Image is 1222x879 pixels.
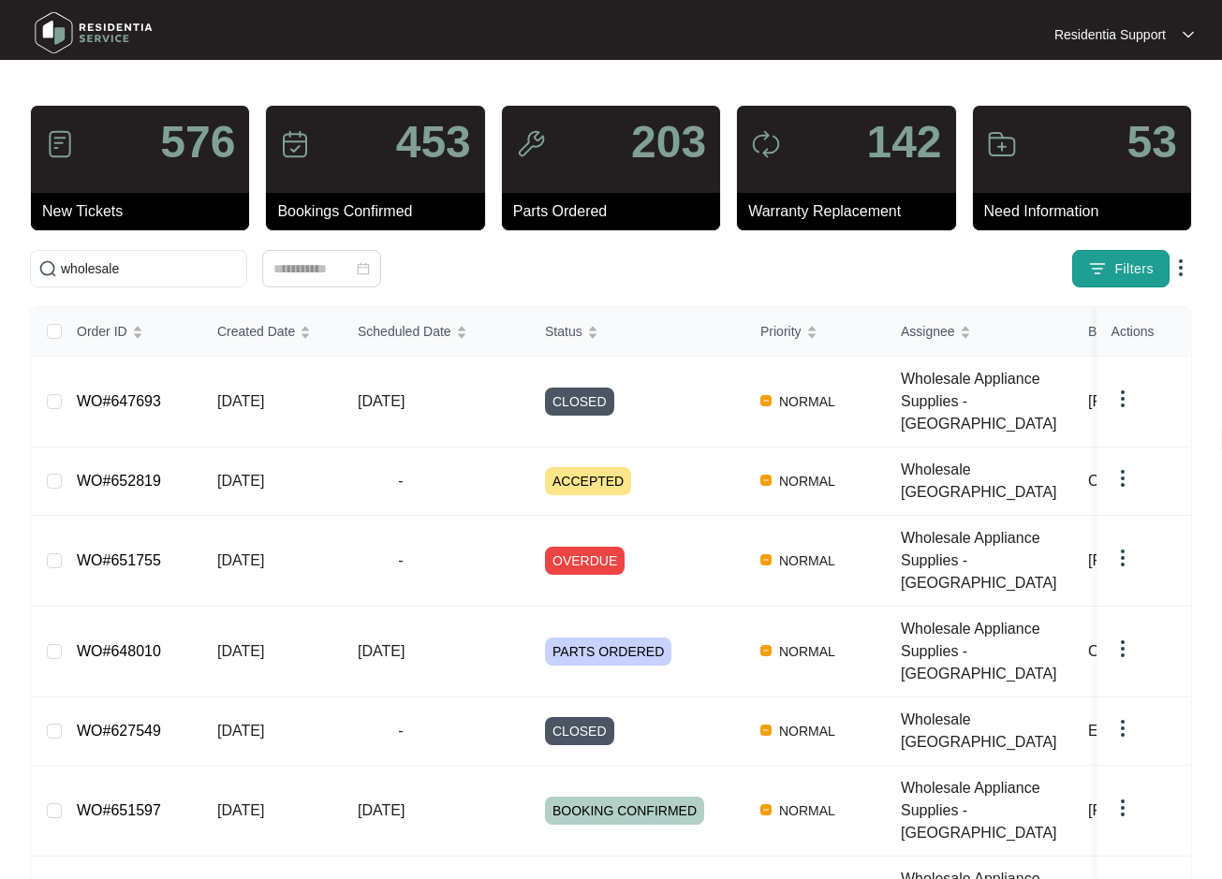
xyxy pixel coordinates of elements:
span: PARTS ORDERED [545,637,671,666]
div: Wholesale Appliance Supplies - [GEOGRAPHIC_DATA] [901,618,1073,685]
p: Bookings Confirmed [277,200,484,223]
th: Order ID [62,307,202,357]
span: NORMAL [772,720,843,742]
span: [DATE] [217,643,264,659]
p: 203 [631,120,706,165]
img: icon [45,129,75,159]
span: Esatto [1088,723,1130,739]
th: Scheduled Date [343,307,530,357]
span: - [358,549,444,572]
span: Priority [760,321,802,342]
img: search-icon [38,259,57,278]
span: Assignee [901,321,955,342]
span: Status [545,321,582,342]
th: Priority [745,307,886,357]
img: icon [516,129,546,159]
th: Brand [1073,307,1212,357]
span: OVERDUE [545,547,625,575]
span: NORMAL [772,640,843,663]
img: Vercel Logo [760,725,772,736]
th: Actions [1097,307,1190,357]
img: Vercel Logo [760,645,772,656]
span: Omega [1088,643,1137,659]
img: dropdown arrow [1170,256,1192,279]
img: dropdown arrow [1112,717,1134,740]
span: [DATE] [217,473,264,489]
a: WO#647693 [77,393,161,409]
th: Created Date [202,307,343,357]
img: Vercel Logo [760,804,772,815]
span: [DATE] [217,802,264,818]
img: residentia service logo [28,5,159,61]
span: Scheduled Date [358,321,451,342]
span: - [358,720,444,742]
span: [DATE] [217,393,264,409]
span: [PERSON_NAME] [1088,393,1212,409]
button: filter iconFilters [1072,250,1170,287]
span: [DATE] [358,393,405,409]
span: [DATE] [358,802,405,818]
p: 142 [866,120,941,165]
th: Assignee [886,307,1073,357]
div: Wholesale Appliance Supplies - [GEOGRAPHIC_DATA] [901,527,1073,594]
span: Order ID [77,321,127,342]
span: [PERSON_NAME] [1088,552,1212,568]
img: Vercel Logo [760,395,772,406]
span: - [358,470,444,492]
input: Search by Order Id, Assignee Name, Customer Name, Brand and Model [61,258,239,279]
a: WO#651597 [77,802,161,818]
span: NORMAL [772,549,843,572]
p: New Tickets [42,200,249,223]
span: Created Date [217,321,295,342]
img: dropdown arrow [1112,797,1134,819]
img: Vercel Logo [760,554,772,565]
p: Need Information [984,200,1191,223]
span: CLOSED [545,388,614,416]
img: dropdown arrow [1183,30,1194,39]
p: Warranty Replacement [748,200,955,223]
div: Wholesale Appliance Supplies - [GEOGRAPHIC_DATA] [901,368,1073,435]
a: WO#648010 [77,643,161,659]
span: Brand [1088,321,1123,342]
span: NORMAL [772,799,843,822]
span: BOOKING CONFIRMED [545,797,704,825]
span: ACCEPTED [545,467,631,495]
a: WO#627549 [77,723,161,739]
img: icon [987,129,1017,159]
span: [DATE] [217,552,264,568]
img: dropdown arrow [1112,547,1134,569]
img: dropdown arrow [1112,388,1134,410]
p: 576 [160,120,235,165]
span: CLOSED [545,717,614,745]
img: Vercel Logo [760,475,772,486]
p: Residentia Support [1054,25,1166,44]
div: Wholesale Appliance Supplies - [GEOGRAPHIC_DATA] [901,777,1073,844]
th: Status [530,307,745,357]
img: icon [751,129,781,159]
img: dropdown arrow [1112,467,1134,490]
span: Omega [1088,473,1137,489]
span: [DATE] [358,643,405,659]
img: dropdown arrow [1112,637,1134,660]
a: WO#651755 [77,552,161,568]
div: Wholesale [GEOGRAPHIC_DATA] [901,709,1073,754]
p: 53 [1127,120,1177,165]
span: [PERSON_NAME] [1088,802,1212,818]
span: NORMAL [772,390,843,413]
span: NORMAL [772,470,843,492]
img: icon [280,129,310,159]
span: [DATE] [217,723,264,739]
p: 453 [396,120,471,165]
img: filter icon [1088,259,1107,278]
a: WO#652819 [77,473,161,489]
p: Parts Ordered [513,200,720,223]
span: Filters [1114,259,1154,279]
div: Wholesale [GEOGRAPHIC_DATA] [901,459,1073,504]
